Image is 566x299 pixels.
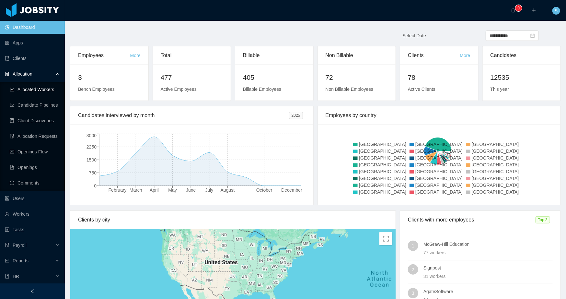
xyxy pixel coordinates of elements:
span: [GEOGRAPHIC_DATA] [415,149,463,154]
button: Toggle fullscreen view [379,232,392,245]
span: Active Clients [408,87,435,92]
a: icon: appstoreApps [5,36,60,49]
h4: McGraw-Hill Education [423,241,553,248]
span: This year [491,87,509,92]
span: [GEOGRAPHIC_DATA] [415,183,463,188]
span: 2 [412,264,414,275]
span: [GEOGRAPHIC_DATA] [415,189,463,195]
div: 31 workers [423,273,553,280]
h2: 477 [161,72,223,83]
span: [GEOGRAPHIC_DATA] [359,149,406,154]
span: Billable Employees [243,87,281,92]
a: icon: file-searchClient Discoveries [10,114,60,127]
i: icon: line-chart [5,258,9,263]
a: icon: file-doneAllocation Requests [10,130,60,143]
div: Clients [408,46,460,65]
span: [GEOGRAPHIC_DATA] [415,162,463,167]
span: [GEOGRAPHIC_DATA] [472,169,519,174]
tspan: May [168,187,177,193]
h2: 3 [78,72,141,83]
span: [GEOGRAPHIC_DATA] [472,189,519,195]
div: Clients by city [78,211,388,229]
a: icon: line-chartAllocated Workers [10,83,60,96]
span: [GEOGRAPHIC_DATA] [359,162,406,167]
tspan: 2250 [87,144,97,149]
span: 3 [412,288,414,298]
h2: 78 [408,72,470,83]
div: Clients with more employees [408,211,536,229]
div: Employees by country [326,106,553,125]
tspan: 1500 [87,157,97,162]
span: Non Billable Employees [326,87,374,92]
span: [GEOGRAPHIC_DATA] [359,176,406,181]
tspan: 3000 [87,133,97,138]
a: icon: auditClients [5,52,60,65]
i: icon: calendar [530,33,535,38]
span: [GEOGRAPHIC_DATA] [472,162,519,167]
span: [GEOGRAPHIC_DATA] [415,155,463,161]
span: S [555,7,558,15]
h2: 405 [243,72,306,83]
a: icon: messageComments [10,176,60,189]
a: icon: robotUsers [5,192,60,205]
span: 2025 [289,112,303,119]
span: Select Date [403,33,426,38]
tspan: February [109,187,127,193]
i: icon: book [5,274,9,279]
tspan: March [130,187,142,193]
a: icon: pie-chartDashboard [5,21,60,34]
a: icon: file-textOpenings [10,161,60,174]
div: Non Billable [326,46,388,65]
a: icon: line-chartCandidate Pipelines [10,99,60,112]
h2: 12535 [491,72,553,83]
div: Employees [78,46,130,65]
tspan: April [150,187,159,193]
i: icon: bell [511,8,515,13]
span: [GEOGRAPHIC_DATA] [359,183,406,188]
span: [GEOGRAPHIC_DATA] [472,183,519,188]
h4: Signpost [423,264,553,271]
tspan: August [221,187,235,193]
span: [GEOGRAPHIC_DATA] [415,169,463,174]
div: 77 workers [423,249,553,256]
span: [GEOGRAPHIC_DATA] [472,142,519,147]
span: Bench Employees [78,87,115,92]
span: [GEOGRAPHIC_DATA] [472,176,519,181]
span: [GEOGRAPHIC_DATA] [359,189,406,195]
i: icon: plus [532,8,536,13]
h2: 72 [326,72,388,83]
i: icon: file-protect [5,243,9,247]
span: HR [13,274,19,279]
div: Candidates [491,46,553,65]
tspan: 0 [94,183,97,188]
span: [GEOGRAPHIC_DATA] [472,155,519,161]
span: [GEOGRAPHIC_DATA] [472,149,519,154]
div: Candidates interviewed by month [78,106,289,125]
tspan: June [186,187,196,193]
a: icon: profileTasks [5,223,60,236]
div: Billable [243,46,306,65]
span: Active Employees [161,87,197,92]
h4: AgateSoftware [423,288,553,295]
a: icon: userWorkers [5,208,60,221]
span: [GEOGRAPHIC_DATA] [359,169,406,174]
span: Reports [13,258,29,263]
div: Total [161,46,223,65]
span: 1 [412,241,414,251]
a: icon: idcardOpenings Flow [10,145,60,158]
tspan: October [256,187,272,193]
span: [GEOGRAPHIC_DATA] [415,142,463,147]
span: Top 3 [536,216,550,223]
tspan: December [281,187,302,193]
i: icon: solution [5,72,9,76]
span: [GEOGRAPHIC_DATA] [359,142,406,147]
a: More [460,53,470,58]
sup: 0 [515,5,522,11]
span: [GEOGRAPHIC_DATA] [415,176,463,181]
span: Payroll [13,243,27,248]
tspan: 750 [89,170,97,175]
span: [GEOGRAPHIC_DATA] [359,155,406,161]
span: Allocation [13,71,32,77]
a: More [130,53,141,58]
tspan: July [205,187,213,193]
